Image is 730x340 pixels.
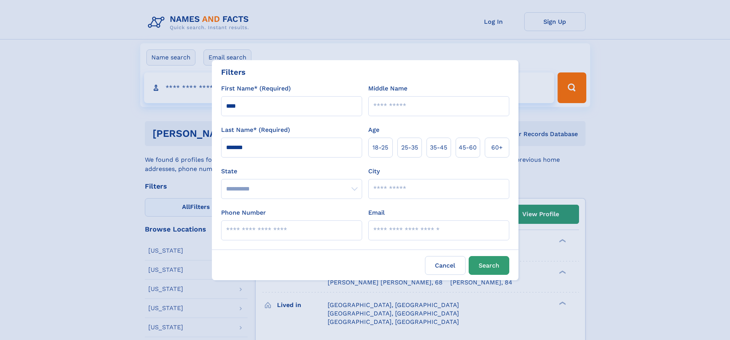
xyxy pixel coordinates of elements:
span: 35‑45 [430,143,447,152]
span: 60+ [491,143,503,152]
label: Email [368,208,385,217]
span: 25‑35 [401,143,418,152]
label: State [221,167,362,176]
div: Filters [221,66,246,78]
label: City [368,167,380,176]
span: 18‑25 [372,143,388,152]
button: Search [469,256,509,275]
label: Age [368,125,379,135]
label: Last Name* (Required) [221,125,290,135]
label: First Name* (Required) [221,84,291,93]
label: Phone Number [221,208,266,217]
span: 45‑60 [459,143,477,152]
label: Cancel [425,256,466,275]
label: Middle Name [368,84,407,93]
